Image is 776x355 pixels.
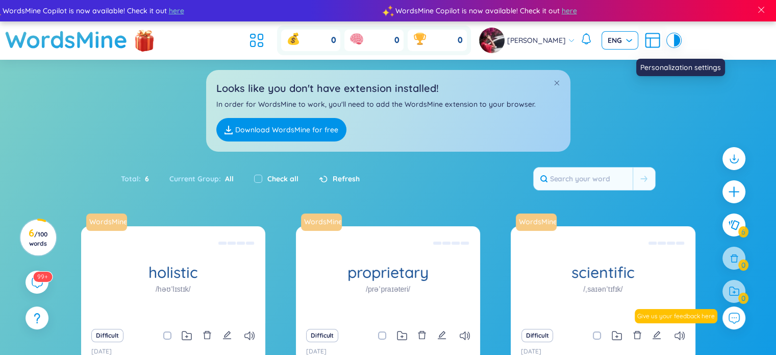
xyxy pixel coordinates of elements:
[515,217,558,227] a: WordsMine
[608,35,632,45] span: ENG
[296,264,480,281] h1: proprietary
[417,328,427,343] button: delete
[437,328,446,343] button: edit
[366,283,410,295] h1: /prəˈpraɪəteri/
[437,330,446,340] span: edit
[417,330,427,340] span: delete
[5,21,128,58] a: WordsMine
[141,173,149,184] span: 6
[507,35,566,46] span: [PERSON_NAME]
[216,99,560,110] p: In order for WordsMine to work, you'll need to add the WordsMine extension to your browser.
[521,329,554,342] button: Difficult
[203,330,212,340] span: delete
[561,5,577,16] span: here
[27,229,49,247] h3: 6
[511,264,695,281] h1: scientific
[134,25,155,55] img: flashSalesIcon.a7f4f837.png
[203,328,212,343] button: delete
[652,330,661,340] span: edit
[583,283,622,295] h1: /ˌsaɪənˈtɪfɪk/
[81,264,265,281] h1: holistic
[652,328,661,343] button: edit
[516,214,561,231] a: WordsMine
[29,230,47,247] span: / 100 words
[301,214,346,231] a: WordsMine
[458,35,463,46] span: 0
[222,330,232,340] span: edit
[333,173,360,184] span: Refresh
[221,174,234,183] span: All
[121,168,159,190] div: Total :
[633,328,642,343] button: delete
[479,28,505,53] img: avatar
[633,330,642,340] span: delete
[156,283,191,295] h1: /həʊˈlɪstɪk/
[394,35,399,46] span: 0
[85,217,128,227] a: WordsMine
[216,80,560,96] h2: Looks like you don't have extension installed!
[33,272,52,282] sup: 582
[479,28,507,53] a: avatar
[534,168,633,190] input: Search your word
[91,329,123,342] button: Difficult
[267,173,298,184] label: Check all
[306,329,338,342] button: Difficult
[728,185,740,198] span: plus
[331,35,336,46] span: 0
[636,59,725,76] div: Personalization settings
[216,118,346,141] a: Download WordsMine for free
[222,328,232,343] button: edit
[300,217,343,227] a: WordsMine
[159,168,244,190] div: Current Group :
[86,214,131,231] a: WordsMine
[168,5,184,16] span: here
